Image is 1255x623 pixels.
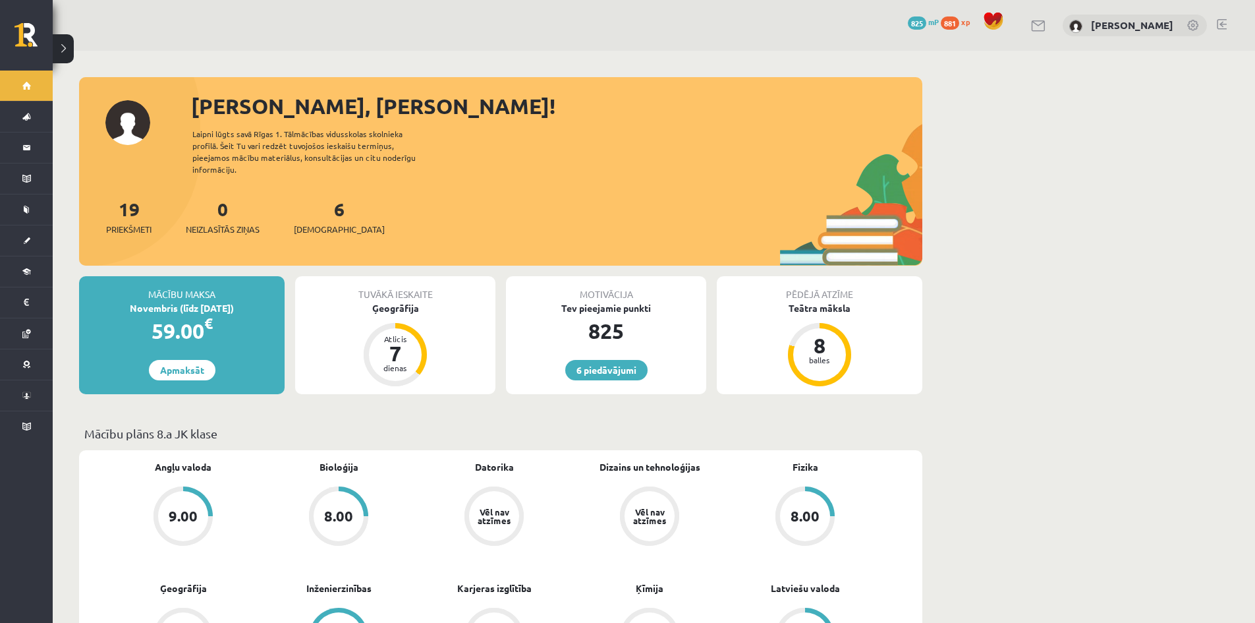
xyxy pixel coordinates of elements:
a: 0Neizlasītās ziņas [186,197,260,236]
div: Motivācija [506,276,706,301]
div: Novembris (līdz [DATE]) [79,301,285,315]
span: Neizlasītās ziņas [186,223,260,236]
div: Teātra māksla [717,301,922,315]
a: 6 piedāvājumi [565,360,648,380]
a: 6[DEMOGRAPHIC_DATA] [294,197,385,236]
a: Inženierzinības [306,581,372,595]
span: mP [928,16,939,27]
a: 19Priekšmeti [106,197,152,236]
div: 8.00 [324,509,353,523]
img: Margarita Borsa [1069,20,1082,33]
div: 59.00 [79,315,285,347]
div: 8 [800,335,839,356]
div: Pēdējā atzīme [717,276,922,301]
a: Vēl nav atzīmes [416,487,572,549]
div: Mācību maksa [79,276,285,301]
span: € [204,314,213,333]
span: [DEMOGRAPHIC_DATA] [294,223,385,236]
a: 8.00 [261,487,416,549]
a: 881 xp [941,16,976,27]
div: Ģeogrāfija [295,301,495,315]
p: Mācību plāns 8.a JK klase [84,425,917,442]
a: Dizains un tehnoloģijas [600,460,700,474]
div: Vēl nav atzīmes [476,508,513,525]
div: Laipni lūgts savā Rīgas 1. Tālmācības vidusskolas skolnieka profilā. Šeit Tu vari redzēt tuvojošo... [192,128,439,175]
a: Latviešu valoda [771,581,840,595]
a: Vēl nav atzīmes [572,487,727,549]
a: Fizika [793,460,818,474]
span: 881 [941,16,959,30]
div: 7 [376,343,415,364]
div: [PERSON_NAME], [PERSON_NAME]! [191,90,922,122]
a: Ģeogrāfija Atlicis 7 dienas [295,301,495,388]
span: Priekšmeti [106,223,152,236]
a: [PERSON_NAME] [1091,18,1173,32]
a: Apmaksāt [149,360,215,380]
div: dienas [376,364,415,372]
span: 825 [908,16,926,30]
div: Vēl nav atzīmes [631,508,668,525]
a: Angļu valoda [155,460,211,474]
a: Karjeras izglītība [457,581,532,595]
div: Tev pieejamie punkti [506,301,706,315]
a: Rīgas 1. Tālmācības vidusskola [14,23,53,56]
a: Teātra māksla 8 balles [717,301,922,388]
a: 825 mP [908,16,939,27]
div: 9.00 [169,509,198,523]
a: 8.00 [727,487,883,549]
span: xp [961,16,970,27]
div: balles [800,356,839,364]
a: 9.00 [105,487,261,549]
a: Bioloģija [320,460,358,474]
div: 8.00 [791,509,820,523]
a: Ķīmija [636,581,663,595]
div: Atlicis [376,335,415,343]
a: Datorika [475,460,514,474]
div: 825 [506,315,706,347]
a: Ģeogrāfija [160,581,207,595]
div: Tuvākā ieskaite [295,276,495,301]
